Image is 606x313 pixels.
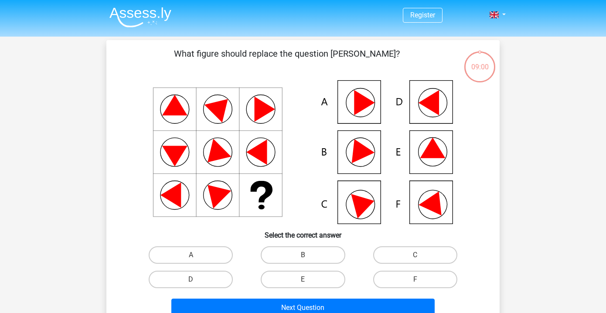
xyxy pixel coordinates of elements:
img: Assessly [109,7,171,27]
label: C [373,246,457,264]
h6: Select the correct answer [120,224,486,239]
label: B [261,246,345,264]
label: A [149,246,233,264]
div: 09:00 [463,51,496,72]
p: What figure should replace the question [PERSON_NAME]? [120,47,453,73]
label: F [373,271,457,288]
label: E [261,271,345,288]
label: D [149,271,233,288]
a: Register [410,11,435,19]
